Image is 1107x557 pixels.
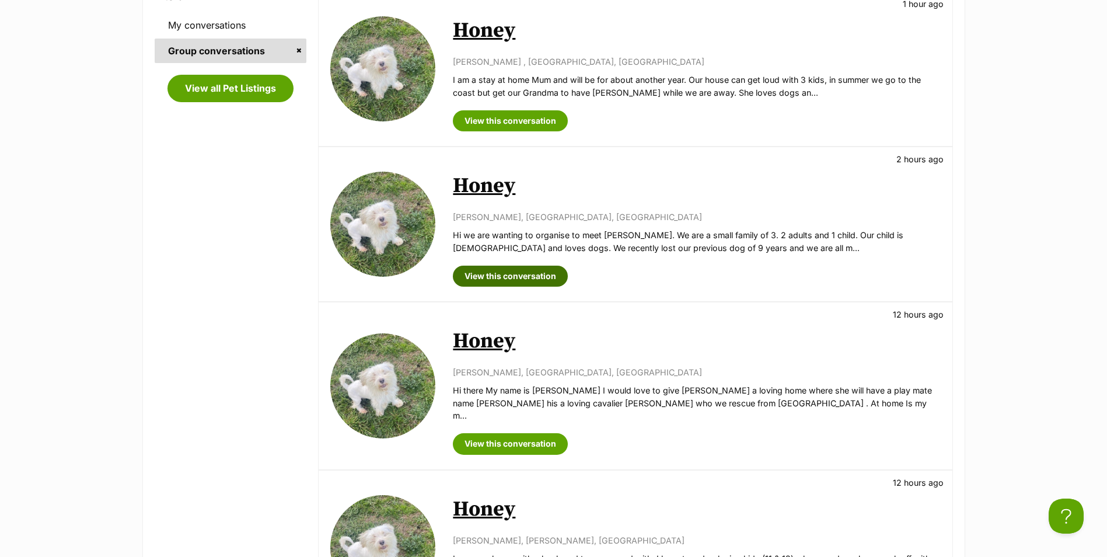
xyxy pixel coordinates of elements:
p: [PERSON_NAME] , [GEOGRAPHIC_DATA], [GEOGRAPHIC_DATA] [453,55,940,68]
img: Honey [330,172,435,277]
a: Honey [453,496,515,523]
a: My conversations [155,13,307,37]
a: Honey [453,173,515,199]
a: View all Pet Listings [167,75,294,102]
img: Honey [330,333,435,438]
a: Honey [453,18,515,44]
a: View this conversation [453,110,568,131]
a: Honey [453,328,515,354]
p: [PERSON_NAME], [PERSON_NAME], [GEOGRAPHIC_DATA] [453,534,940,546]
a: View this conversation [453,266,568,287]
p: 12 hours ago [893,476,944,489]
iframe: Help Scout Beacon - Open [1049,499,1084,534]
p: Hi there My name is [PERSON_NAME] I would love to give [PERSON_NAME] a loving home where she will... [453,384,940,422]
p: 2 hours ago [896,153,944,165]
p: I am a stay at home Mum and will be for about another year. Our house can get loud with 3 kids, i... [453,74,940,99]
p: 12 hours ago [893,308,944,321]
p: Hi we are wanting to organise to meet [PERSON_NAME]. We are a small family of 3. 2 adults and 1 c... [453,229,940,254]
a: Group conversations [155,39,307,63]
p: [PERSON_NAME], [GEOGRAPHIC_DATA], [GEOGRAPHIC_DATA] [453,366,940,378]
a: View this conversation [453,433,568,454]
img: Honey [330,16,435,121]
p: [PERSON_NAME], [GEOGRAPHIC_DATA], [GEOGRAPHIC_DATA] [453,211,940,223]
